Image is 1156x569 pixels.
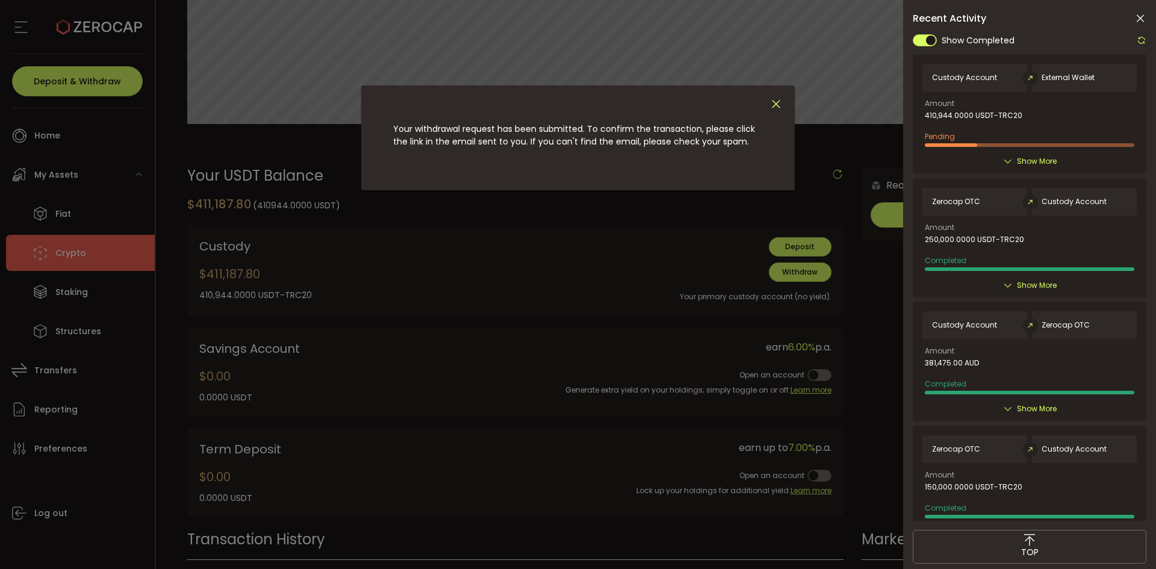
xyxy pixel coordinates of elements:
span: Recent Activity [913,14,986,23]
span: Show Completed [942,34,1015,47]
span: Completed [925,379,966,389]
span: Show More [1017,155,1057,167]
span: Custody Account [932,73,997,82]
span: Pending [925,131,955,141]
span: TOP [1021,546,1039,559]
span: 150,000.0000 USDT-TRC20 [925,483,1022,491]
span: External Wallet [1042,73,1095,82]
span: Show More [1017,279,1057,291]
span: Custody Account [932,321,997,329]
span: Amount [925,100,954,107]
span: Show More [1017,403,1057,415]
span: 381,475.00 AUD [925,359,979,367]
span: Your withdrawal request has been submitted. To confirm the transaction, please click the link in ... [393,123,755,148]
span: 250,000.0000 USDT-TRC20 [925,235,1024,244]
span: Amount [925,471,954,479]
span: Zerocap OTC [1042,321,1090,329]
span: Amount [925,347,954,355]
span: Zerocap OTC [932,445,980,453]
span: Custody Account [1042,445,1107,453]
div: dialog [361,86,795,190]
span: Completed [925,503,966,513]
span: Zerocap OTC [932,197,980,206]
span: Custody Account [1042,197,1107,206]
span: 410,944.0000 USDT-TRC20 [925,111,1022,120]
button: Close [769,98,783,111]
span: Completed [925,255,966,266]
span: Amount [925,224,954,231]
iframe: Chat Widget [1096,511,1156,569]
